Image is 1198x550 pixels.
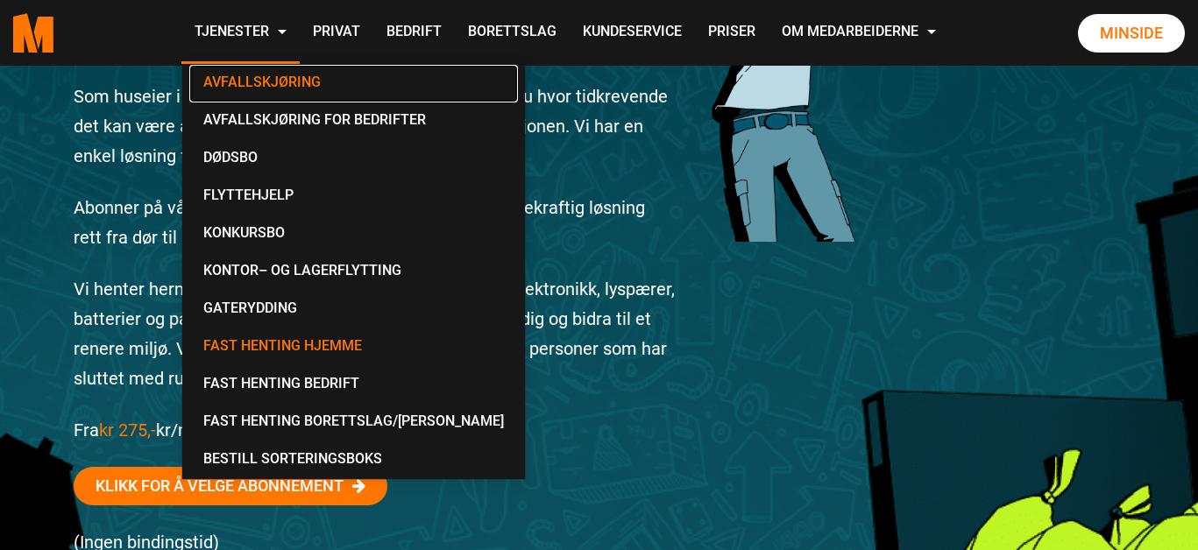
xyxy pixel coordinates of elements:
a: Fast Henting Borettslag/[PERSON_NAME] [189,404,518,441]
a: Tjenester [181,2,300,64]
a: Avfallskjøring [189,65,518,102]
a: Priser [695,2,769,64]
a: Kundeservice [570,2,695,64]
a: Bestill Sorteringsboks [189,441,518,479]
a: Gaterydding [189,291,518,328]
a: Bedrift [373,2,455,64]
span: kr 275,- [99,420,156,441]
a: Minside [1078,14,1185,53]
a: Flyttehjelp [189,178,518,215]
a: Fast Henting Hjemme [189,328,518,366]
a: Fast Henting Bedrift [189,366,518,404]
a: Privat [300,2,373,64]
a: Borettslag [455,2,570,64]
a: Konkursbo [189,215,518,253]
p: Fra kr/mnd (inkl mva) [74,415,677,445]
a: Klikk for å velge abonnement [74,467,387,505]
a: Dødsbo [189,140,518,178]
p: Vi henter hermetikk, glassemballasje, tekstiler, sko, småelektronikk, lyspærer, batterier og pant... [74,274,677,393]
a: Om Medarbeiderne [769,2,949,64]
a: Avfallskjøring for Bedrifter [189,102,518,140]
p: Abonner på vår avfallshentingstjeneste – En enkel og bærekraftig løsning rett fra dør til gjenbruk! [74,193,677,252]
a: Kontor– og lagerflytting [189,253,518,291]
p: Som huseier i enebolig, rekkehus eller tomannsbolig vet du hvor tidkrevende det kan være å samle ... [74,81,677,171]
